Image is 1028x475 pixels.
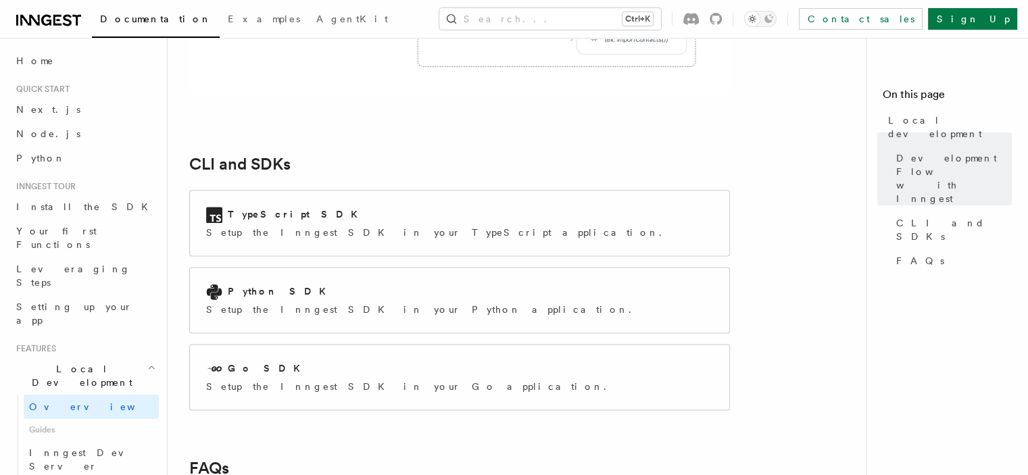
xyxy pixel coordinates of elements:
h2: Python SDK [228,284,334,298]
p: Setup the Inngest SDK in your TypeScript application. [206,226,670,239]
span: Leveraging Steps [16,264,130,288]
span: AgentKit [316,14,388,24]
span: Python [16,153,66,164]
a: Node.js [11,122,159,146]
a: Contact sales [799,8,923,30]
span: Overview [29,401,168,412]
a: Sign Up [928,8,1017,30]
a: CLI and SDKs [891,211,1012,249]
span: Guides [24,419,159,441]
button: Toggle dark mode [744,11,777,27]
a: Examples [220,4,308,36]
span: Features [11,343,56,354]
a: Setting up your app [11,295,159,332]
span: Local development [888,114,1012,141]
h4: On this page [883,86,1012,108]
span: Documentation [100,14,212,24]
span: CLI and SDKs [896,216,1012,243]
a: AgentKit [308,4,396,36]
span: Inngest tour [11,181,76,192]
span: Local Development [11,362,147,389]
button: Local Development [11,357,159,395]
a: Overview [24,395,159,419]
a: Local development [883,108,1012,146]
h2: Go SDK [228,361,308,375]
a: Home [11,49,159,73]
span: Inngest Dev Server [29,447,145,472]
a: Development Flow with Inngest [891,146,1012,211]
a: Next.js [11,97,159,122]
a: Go SDKSetup the Inngest SDK in your Go application. [189,344,730,410]
span: Quick start [11,84,70,95]
a: TypeScript SDKSetup the Inngest SDK in your TypeScript application. [189,190,730,256]
a: Documentation [92,4,220,38]
a: Install the SDK [11,195,159,219]
span: Examples [228,14,300,24]
p: Setup the Inngest SDK in your Go application. [206,380,614,393]
a: FAQs [891,249,1012,273]
a: CLI and SDKs [189,155,291,174]
h2: TypeScript SDK [228,207,366,221]
a: Python [11,146,159,170]
kbd: Ctrl+K [622,12,653,26]
span: Next.js [16,104,80,115]
span: FAQs [896,254,944,268]
span: Setting up your app [16,301,132,326]
span: Home [16,54,54,68]
a: Leveraging Steps [11,257,159,295]
a: Your first Functions [11,219,159,257]
span: Your first Functions [16,226,97,250]
p: Setup the Inngest SDK in your Python application. [206,303,639,316]
span: Development Flow with Inngest [896,151,1012,205]
button: Search...Ctrl+K [439,8,661,30]
span: Node.js [16,128,80,139]
a: Python SDKSetup the Inngest SDK in your Python application. [189,267,730,333]
span: Install the SDK [16,201,156,212]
